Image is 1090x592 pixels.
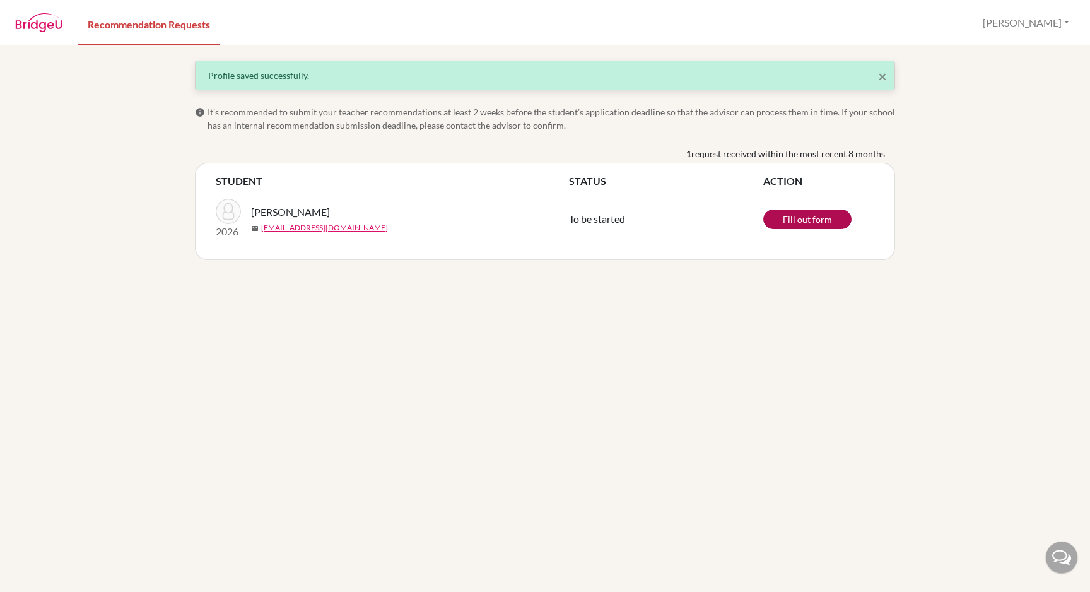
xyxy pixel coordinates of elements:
[208,105,895,132] span: It’s recommended to submit your teacher recommendations at least 2 weeks before the student’s app...
[251,225,259,232] span: mail
[878,67,887,85] span: ×
[763,210,852,229] a: Fill out form
[569,174,763,189] th: STATUS
[195,107,205,117] span: info
[261,222,388,234] a: [EMAIL_ADDRESS][DOMAIN_NAME]
[691,147,885,160] span: request received within the most recent 8 months
[78,2,220,45] a: Recommendation Requests
[216,174,569,189] th: STUDENT
[763,174,874,189] th: ACTION
[15,13,62,32] img: BridgeU logo
[569,213,625,225] span: To be started
[878,69,887,84] button: Close
[251,204,330,220] span: [PERSON_NAME]
[977,11,1075,35] button: [PERSON_NAME]
[208,69,882,82] div: Profile saved successfully.
[686,147,691,160] b: 1
[216,224,241,239] p: 2026
[29,9,55,20] span: Help
[216,199,241,224] img: Hartman, Luke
